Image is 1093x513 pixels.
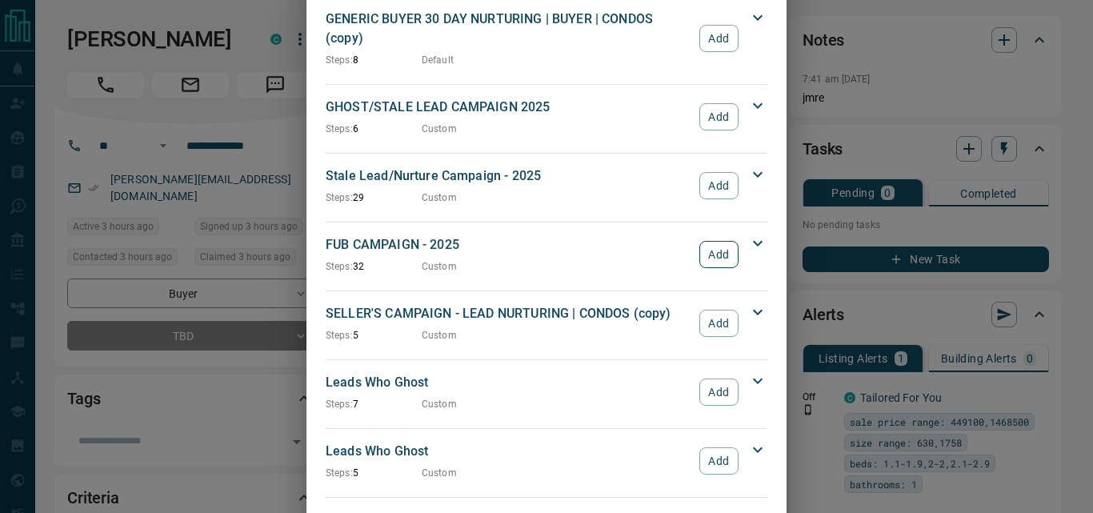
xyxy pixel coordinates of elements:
[326,373,691,392] p: Leads Who Ghost
[699,241,739,268] button: Add
[326,397,422,411] p: 7
[699,310,739,337] button: Add
[326,466,422,480] p: 5
[422,122,457,136] p: Custom
[326,301,767,346] div: SELLER'S CAMPAIGN - LEAD NURTURING | CONDOS (copy)Steps:5CustomAdd
[699,172,739,199] button: Add
[326,94,767,139] div: GHOST/STALE LEAD CAMPAIGN 2025Steps:6CustomAdd
[326,232,767,277] div: FUB CAMPAIGN - 2025Steps:32CustomAdd
[326,467,353,479] span: Steps:
[326,6,767,70] div: GENERIC BUYER 30 DAY NURTURING | BUYER | CONDOS (copy)Steps:8DefaultAdd
[699,25,739,52] button: Add
[326,163,767,208] div: Stale Lead/Nurture Campaign - 2025Steps:29CustomAdd
[422,53,454,67] p: Default
[422,466,457,480] p: Custom
[422,397,457,411] p: Custom
[326,123,353,134] span: Steps:
[326,442,691,461] p: Leads Who Ghost
[422,259,457,274] p: Custom
[326,192,353,203] span: Steps:
[326,370,767,415] div: Leads Who GhostSteps:7CustomAdd
[326,235,691,254] p: FUB CAMPAIGN - 2025
[326,54,353,66] span: Steps:
[326,53,422,67] p: 8
[326,190,422,205] p: 29
[699,103,739,130] button: Add
[326,261,353,272] span: Steps:
[326,330,353,341] span: Steps:
[699,447,739,475] button: Add
[422,190,457,205] p: Custom
[326,166,691,186] p: Stale Lead/Nurture Campaign - 2025
[326,259,422,274] p: 32
[326,304,691,323] p: SELLER'S CAMPAIGN - LEAD NURTURING | CONDOS (copy)
[422,328,457,343] p: Custom
[326,399,353,410] span: Steps:
[699,379,739,406] button: Add
[326,439,767,483] div: Leads Who GhostSteps:5CustomAdd
[326,10,691,48] p: GENERIC BUYER 30 DAY NURTURING | BUYER | CONDOS (copy)
[326,328,422,343] p: 5
[326,98,691,117] p: GHOST/STALE LEAD CAMPAIGN 2025
[326,122,422,136] p: 6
